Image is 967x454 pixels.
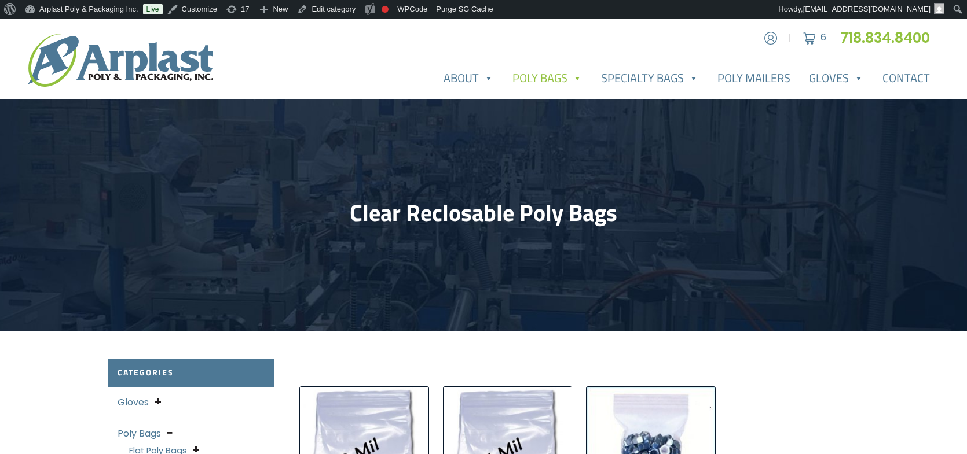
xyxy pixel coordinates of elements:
h2: Categories [108,359,274,387]
a: Poly Mailers [708,67,800,90]
span: | [789,31,792,45]
a: About [434,67,503,90]
h1: Clear Reclosable Poly Bags [108,199,859,227]
div: Focus keyphrase not set [382,6,389,13]
a: 718.834.8400 [840,28,939,47]
a: Poly Bags [503,67,592,90]
a: Gloves [800,67,873,90]
a: Live [143,4,163,14]
span: 6 [821,31,826,44]
a: Gloves [118,396,149,409]
img: logo [28,34,213,87]
span: [EMAIL_ADDRESS][DOMAIN_NAME] [803,5,931,13]
a: Specialty Bags [592,67,708,90]
a: Contact [873,67,939,90]
a: Poly Bags [118,427,161,440]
